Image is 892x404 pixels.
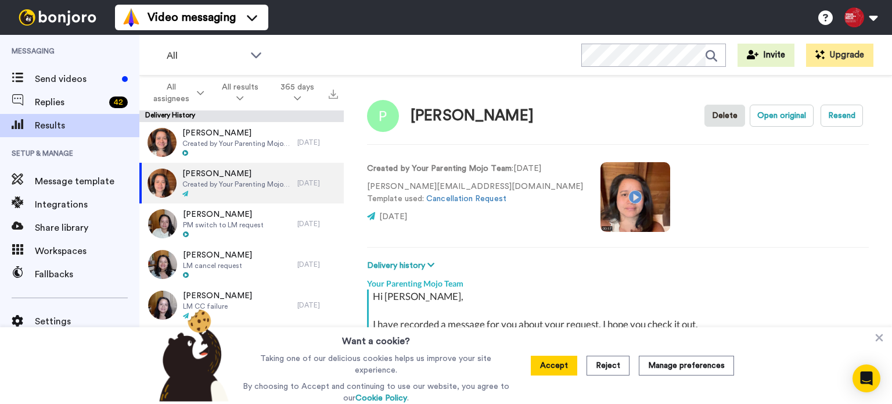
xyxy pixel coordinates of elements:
[297,260,338,269] div: [DATE]
[109,96,128,108] div: 42
[35,72,117,86] span: Send videos
[379,213,407,221] span: [DATE]
[367,181,583,205] p: [PERSON_NAME][EMAIL_ADDRESS][DOMAIN_NAME] Template used:
[182,139,292,148] span: Created by Your Parenting Mojo Team
[35,221,139,235] span: Share library
[587,356,630,376] button: Reject
[297,301,338,310] div: [DATE]
[35,119,139,133] span: Results
[183,290,252,302] span: [PERSON_NAME]
[183,302,252,311] span: LM CC failure
[806,44,873,67] button: Upgrade
[148,250,177,279] img: c711b863-b92a-4af5-9426-b43ec09f3291-thumb.jpg
[297,138,338,147] div: [DATE]
[355,394,407,402] a: Cookie Policy
[821,105,863,127] button: Resend
[367,100,399,132] img: Image of Penny Cappas
[426,195,506,203] a: Cancellation Request
[139,244,344,285] a: [PERSON_NAME]LM cancel request[DATE]
[853,364,880,392] div: Open Intercom Messenger
[240,381,512,404] p: By choosing to Accept and continuing to use our website, you agree to our .
[183,261,252,270] span: LM cancel request
[240,353,512,376] p: Taking one of our delicious cookies helps us improve your site experience.
[139,326,344,366] a: [PERSON_NAME]LM CC failure[DATE]
[182,180,292,189] span: Created by Your Parenting Mojo Team
[183,249,252,261] span: [PERSON_NAME]
[750,105,814,127] button: Open original
[35,174,139,188] span: Message template
[373,289,866,373] div: Hi [PERSON_NAME], I have recorded a message for you about your request. I hope you check it out. ...
[149,309,235,402] img: bear-with-cookie.png
[139,110,344,122] div: Delivery History
[269,77,325,109] button: 365 days
[211,77,269,109] button: All results
[139,163,344,203] a: [PERSON_NAME]Created by Your Parenting Mojo Team[DATE]
[148,291,177,320] img: f6803a42-8c49-40b0-9419-7867f90aff76-thumb.jpg
[148,169,177,198] img: bb6084be-6889-42ea-b4b1-7069df37e697-thumb.jpg
[411,108,534,124] div: [PERSON_NAME]
[35,198,139,212] span: Integrations
[148,209,177,238] img: cb74b3f5-04f7-43f4-89a2-529eda48491a-thumb.jpg
[367,165,512,173] strong: Created by Your Parenting Mojo Team
[122,8,141,27] img: vm-color.svg
[367,163,583,175] p: : [DATE]
[183,220,264,230] span: PM switch to LM request
[149,81,195,105] span: All assignees
[639,356,734,376] button: Manage preferences
[738,44,794,67] button: Invite
[35,95,105,109] span: Replies
[329,90,338,99] img: export.svg
[704,105,745,127] button: Delete
[342,327,410,348] h3: Want a cookie?
[531,356,577,376] button: Accept
[167,49,244,63] span: All
[148,9,236,26] span: Video messaging
[142,77,211,109] button: All assignees
[35,267,139,281] span: Fallbacks
[182,168,292,180] span: [PERSON_NAME]
[35,314,139,328] span: Settings
[139,285,344,326] a: [PERSON_NAME]LM CC failure[DATE]
[297,219,338,228] div: [DATE]
[14,9,101,26] img: bj-logo-header-white.svg
[297,178,338,188] div: [DATE]
[183,209,264,220] span: [PERSON_NAME]
[139,203,344,244] a: [PERSON_NAME]PM switch to LM request[DATE]
[325,84,341,102] button: Export all results that match these filters now.
[35,244,139,258] span: Workspaces
[148,128,177,157] img: 6fec9eaa-8d2d-4908-bda5-566f97caeb4a-thumb.jpg
[367,259,438,272] button: Delivery history
[182,127,292,139] span: [PERSON_NAME]
[367,272,869,289] div: Your Parenting Mojo Team
[139,122,344,163] a: [PERSON_NAME]Created by Your Parenting Mojo Team[DATE]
